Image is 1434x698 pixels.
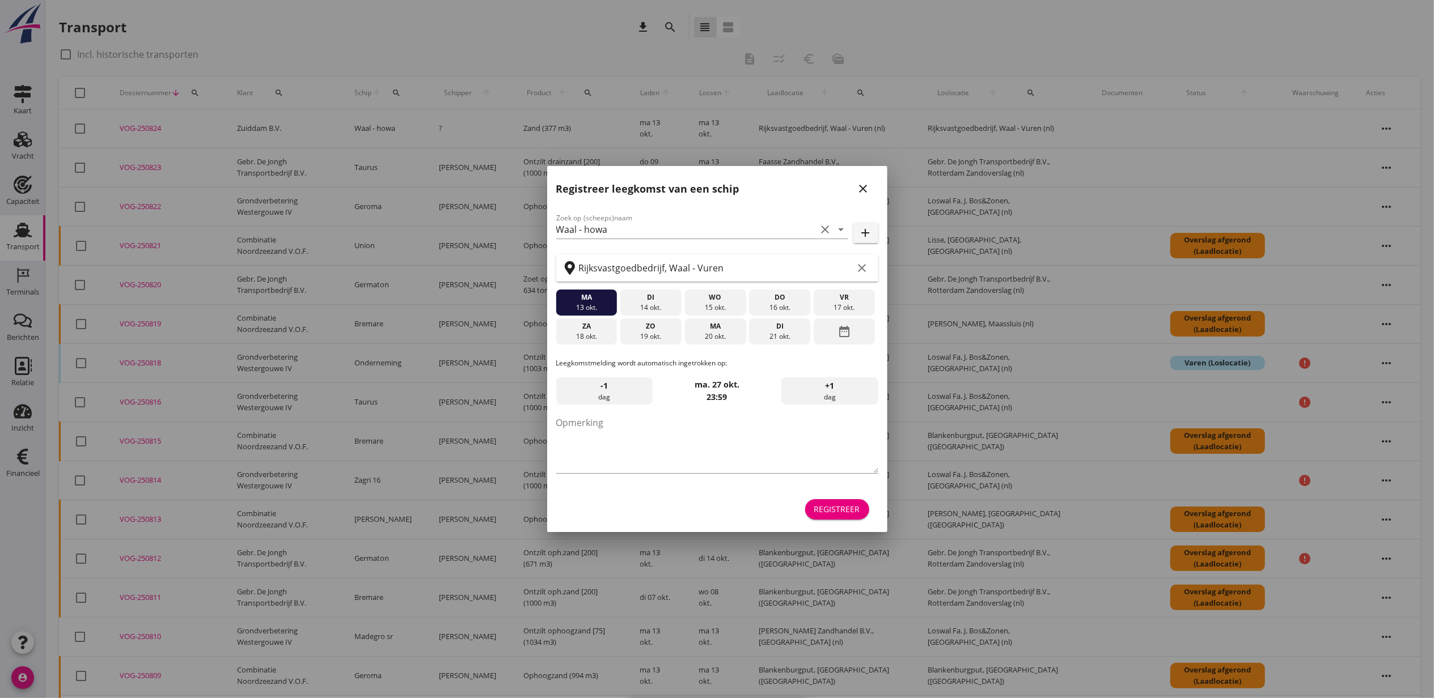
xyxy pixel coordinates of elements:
[752,321,807,331] div: di
[837,321,851,342] i: date_range
[707,391,727,402] strong: 23:59
[556,377,653,405] div: dag
[559,321,614,331] div: za
[752,303,807,313] div: 16 okt.
[623,292,679,303] div: di
[695,379,739,390] strong: ma. 27 okt.
[817,292,872,303] div: vr
[859,226,873,240] i: add
[805,499,869,520] button: Registreer
[752,331,807,342] div: 21 okt.
[752,292,807,303] div: do
[825,380,834,392] span: +1
[687,292,743,303] div: wo
[556,220,817,239] input: Zoek op (scheeps)naam
[559,303,614,313] div: 13 okt.
[781,377,878,405] div: dag
[856,261,869,275] i: clear
[600,380,608,392] span: -1
[687,331,743,342] div: 20 okt.
[817,303,872,313] div: 17 okt.
[559,331,614,342] div: 18 okt.
[556,414,878,473] textarea: Opmerking
[623,331,679,342] div: 19 okt.
[687,321,743,331] div: ma
[623,303,679,313] div: 14 okt.
[819,223,832,236] i: clear
[579,259,853,277] input: Zoek op terminal of plaats
[556,358,878,368] p: Leegkomstmelding wordt automatisch ingetrokken op:
[559,292,614,303] div: ma
[857,182,870,195] i: close
[556,181,739,197] h2: Registreer leegkomst van een schip
[623,321,679,331] div: zo
[814,503,860,515] div: Registreer
[687,303,743,313] div: 15 okt.
[835,223,848,236] i: arrow_drop_down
